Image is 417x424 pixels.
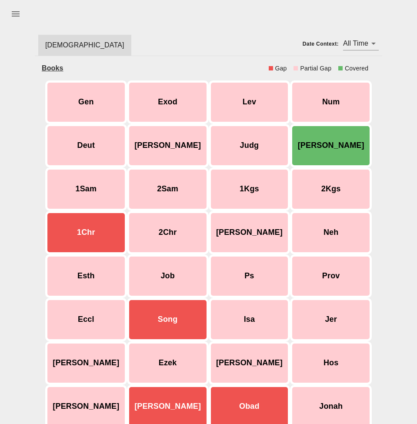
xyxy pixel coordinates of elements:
div: [PERSON_NAME] [127,124,209,167]
div: 1Chr [45,211,127,254]
div: Isa [209,298,290,341]
div: Num [290,80,372,124]
div: [PERSON_NAME] [290,124,372,167]
div: All Time [343,37,379,50]
div: Ezek [127,341,209,385]
div: Neh [290,211,372,254]
div: Gap [275,64,287,73]
div: [PERSON_NAME] [209,211,290,254]
span: [DEMOGRAPHIC_DATA] [45,40,124,50]
div: Gen [45,80,127,124]
span: Date Context: [303,41,339,47]
div: Hos [290,341,372,385]
div: Partial Gap [300,64,331,73]
div: 2Kgs [290,167,372,211]
div: Song [127,298,209,341]
div: 2Chr [127,211,209,254]
div: 1Sam [45,167,127,211]
button: menu [5,3,26,24]
div: Job [127,254,209,298]
iframe: Drift Widget Chat Controller [374,381,407,414]
div: Judg [209,124,290,167]
div: 1Kgs [209,167,290,211]
div: 2Sam [127,167,209,211]
div: Prov [290,254,372,298]
a: Books [42,64,63,72]
div: Covered [345,64,368,73]
div: Ps [209,254,290,298]
nav: breadcrumb [42,63,269,73]
div: Deut [45,124,127,167]
div: Exod [127,80,209,124]
div: [PERSON_NAME] [209,341,290,385]
div: Lev [209,80,290,124]
div: Jer [290,298,372,341]
div: Esth [45,254,127,298]
div: Eccl [45,298,127,341]
div: [DEMOGRAPHIC_DATA] [38,35,131,56]
div: [PERSON_NAME] [45,341,127,385]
